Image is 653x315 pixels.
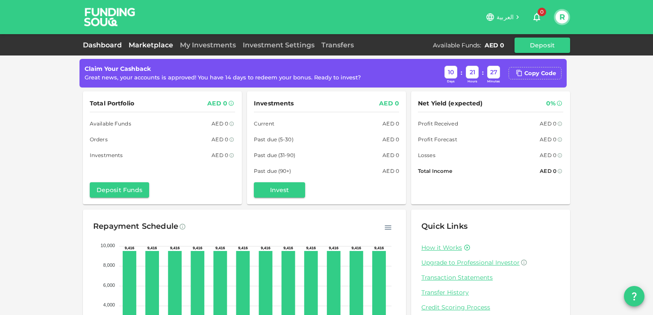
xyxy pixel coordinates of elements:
[85,73,361,82] div: Great news, your accounts is approved! You have 14 days to redeem your bonus. Ready to invest?
[176,41,239,49] a: My Investments
[418,98,483,109] span: Net Yield (expected)
[466,79,479,84] div: Hours
[461,68,462,77] div: :
[418,151,435,160] span: Losses
[466,66,479,79] div: 21
[207,98,227,109] div: AED 0
[485,41,504,50] div: AED 0
[212,135,228,144] div: AED 0
[318,41,357,49] a: Transfers
[487,66,500,79] div: 27
[556,11,568,23] button: R
[90,151,123,160] span: Investments
[93,220,178,233] div: Repayment Schedule
[444,79,457,84] div: Days
[540,166,556,175] div: AED 0
[254,166,291,175] span: Past due (90+)
[487,79,500,84] div: Minutes
[421,303,560,312] a: Credit Scoring Process
[212,151,228,160] div: AED 0
[421,244,462,252] a: How it Works
[421,274,560,282] a: Transaction Statements
[444,66,457,79] div: 10
[546,98,556,109] div: 0%
[497,13,514,21] span: العربية
[90,119,131,128] span: Available Funds
[382,151,399,160] div: AED 0
[540,135,556,144] div: AED 0
[540,119,556,128] div: AED 0
[103,282,115,287] tspan: 6,000
[540,151,556,160] div: AED 0
[83,41,125,49] a: Dashboard
[515,38,570,53] button: Deposit
[212,119,228,128] div: AED 0
[103,262,115,268] tspan: 8,000
[482,68,484,77] div: :
[379,98,399,109] div: AED 0
[418,135,457,144] span: Profit Forecast
[90,182,149,198] button: Deposit Funds
[421,289,560,297] a: Transfer History
[254,98,294,109] span: Investments
[538,8,546,16] span: 0
[90,135,108,144] span: Orders
[254,182,305,198] button: Invest
[421,259,520,266] span: Upgrade to Professional Investor
[382,166,399,175] div: AED 0
[418,166,452,175] span: Total Income
[524,69,556,78] div: Copy Code
[254,135,294,144] span: Past due (5-30)
[90,98,134,109] span: Total Portfolio
[382,119,399,128] div: AED 0
[624,286,644,306] button: question
[85,65,151,73] span: Claim Your Cashback
[239,41,318,49] a: Investment Settings
[418,119,458,128] span: Profit Received
[528,9,545,26] button: 0
[103,302,115,307] tspan: 4,000
[433,41,481,50] div: Available Funds :
[100,242,115,248] tspan: 10,000
[254,151,295,160] span: Past due (31-90)
[382,135,399,144] div: AED 0
[125,41,176,49] a: Marketplace
[254,119,274,128] span: Current
[421,222,468,231] span: Quick Links
[421,259,560,267] a: Upgrade to Professional Investor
